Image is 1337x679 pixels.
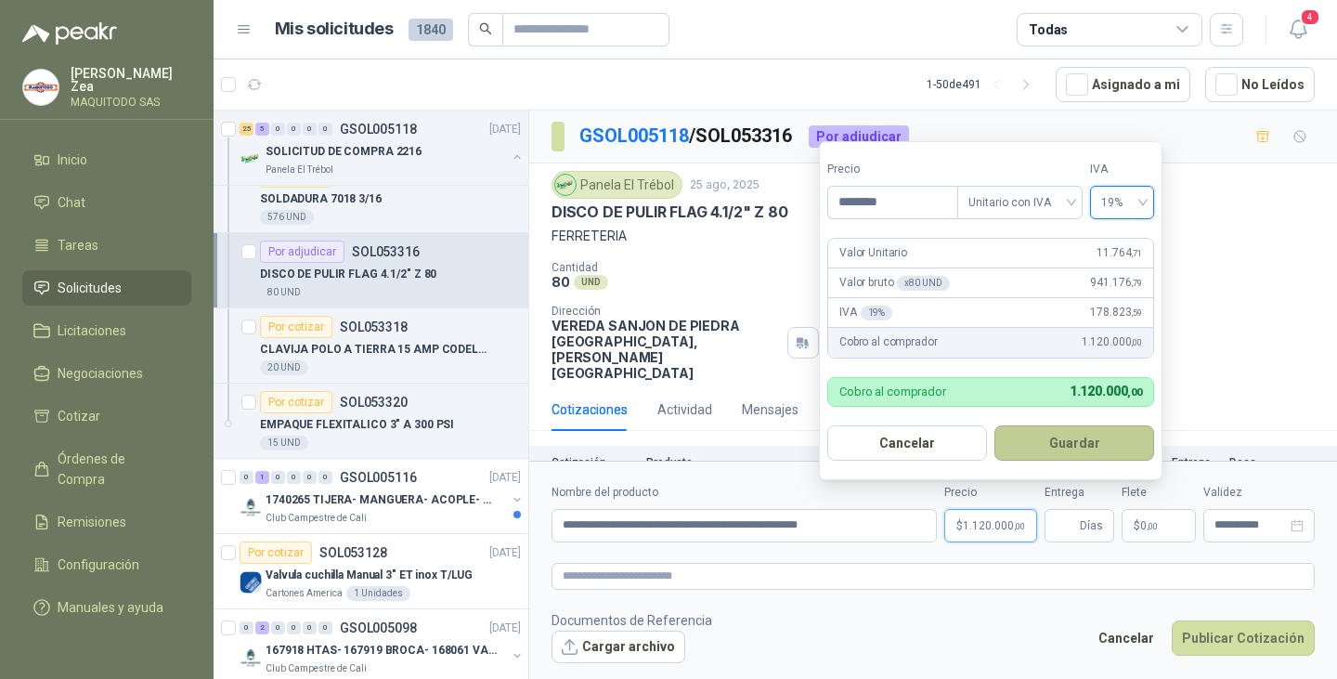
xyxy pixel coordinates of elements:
span: Unitario con IVA [968,189,1071,216]
span: Configuración [58,555,139,575]
p: Documentos de Referencia [552,610,712,631]
div: 0 [318,621,332,634]
div: 0 [240,471,253,484]
a: Tareas [22,228,191,263]
span: Inicio [58,150,87,170]
button: Cancelar [1088,620,1164,656]
div: 0 [271,123,285,136]
span: Tareas [58,235,98,255]
div: 20 UND [260,360,308,375]
div: 0 [287,471,301,484]
span: 1.120.000 [1070,384,1142,398]
p: SOL053128 [319,546,387,559]
div: Por cotizar [260,316,332,338]
div: 0 [303,621,317,634]
p: Cobro al comprador [839,333,937,351]
img: Company Logo [240,646,262,669]
a: Solicitudes [22,270,191,306]
label: Precio [827,161,957,178]
span: 19% [1101,189,1143,216]
p: GSOL005116 [340,471,417,484]
p: VEREDA SANJON DE PIEDRA [GEOGRAPHIC_DATA] , [PERSON_NAME][GEOGRAPHIC_DATA] [552,318,780,381]
div: Actividad [657,399,712,420]
p: Cobro al comprador [839,385,946,398]
div: 5 [255,123,269,136]
a: Por cotizarSOL053320EMPAQUE FLEXITALICO 3" A 300 PSI15 UND [214,384,528,459]
p: Dirección [552,305,780,318]
span: ,79 [1131,278,1142,288]
span: Manuales y ayuda [58,597,163,618]
div: 576 UND [260,210,314,225]
span: 1.120.000 [1082,333,1142,351]
a: Por cotizarSOL053314SOLDADURA 7018 3/16576 UND [214,158,528,233]
div: 0 [287,621,301,634]
div: 0 [287,123,301,136]
p: 1740265 TIJERA- MANGUERA- ACOPLE- SURTIDORES [266,491,497,509]
p: Cartones America [266,586,343,601]
div: Por adjudicar [260,241,344,263]
p: Entrega [1172,456,1218,469]
button: Guardar [994,425,1154,461]
a: Remisiones [22,504,191,540]
p: $ 0,00 [1122,509,1196,542]
div: Por cotizar [240,542,312,564]
a: Manuales y ayuda [22,590,191,625]
p: Club Campestre de Cali [266,661,367,676]
div: 1 Unidades [346,586,410,601]
span: 11.764 [1097,244,1142,262]
img: Company Logo [555,175,576,195]
button: Cargar archivo [552,631,685,664]
p: Cotización [552,456,635,469]
label: IVA [1090,161,1154,178]
span: Cotizar [58,406,100,426]
span: Licitaciones [58,320,126,341]
div: Por cotizar [260,391,332,413]
a: Por cotizarSOL053128[DATE] Company LogoValvula cuchilla Manual 3" ET inox T/LUGCartones America1 ... [214,534,528,609]
p: Docs [1229,456,1266,469]
p: IVA [839,304,892,321]
p: 25 ago, 2025 [690,176,759,194]
a: Configuración [22,547,191,582]
a: Por cotizarSOL053318CLAVIJA POLO A TIERRA 15 AMP CODELCA20 UND [214,308,528,384]
button: Asignado a mi [1056,67,1190,102]
p: Valor bruto [839,274,950,292]
span: Solicitudes [58,278,122,298]
span: ,59 [1131,307,1142,318]
span: 0 [1140,520,1158,531]
a: 0 1 0 0 0 0 GSOL005116[DATE] Company Logo1740265 TIJERA- MANGUERA- ACOPLE- SURTIDORESClub Campest... [240,466,525,526]
button: Publicar Cotización [1172,620,1315,656]
label: Validez [1203,484,1315,502]
p: / SOL053316 [579,122,794,150]
div: 0 [240,621,253,634]
p: [DATE] [489,121,521,138]
div: Panela El Trébol [552,171,682,199]
a: Negociaciones [22,356,191,391]
p: SOL053320 [340,396,408,409]
div: 0 [318,123,332,136]
h1: Mis solicitudes [275,16,394,43]
span: ,00 [1147,521,1158,531]
a: Inicio [22,142,191,177]
div: Cotizaciones [552,399,628,420]
div: Todas [1029,20,1068,40]
span: Órdenes de Compra [58,449,174,490]
button: 4 [1281,13,1315,46]
span: Chat [58,192,85,213]
p: Valor Unitario [839,244,907,262]
span: 941.176 [1090,274,1142,292]
div: 25 [240,123,253,136]
img: Company Logo [23,70,58,105]
span: 4 [1300,8,1320,26]
label: Flete [1122,484,1196,502]
span: ,00 [1127,386,1142,398]
p: SOL053318 [340,320,408,333]
img: Company Logo [240,571,262,594]
p: DISCO DE PULIR FLAG 4.1/2" Z 80 [260,266,436,283]
p: Producto [646,456,980,469]
img: Company Logo [240,496,262,518]
div: 2 [255,621,269,634]
div: 15 UND [260,436,308,450]
span: Remisiones [58,512,126,532]
div: 0 [303,123,317,136]
button: No Leídos [1205,67,1315,102]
